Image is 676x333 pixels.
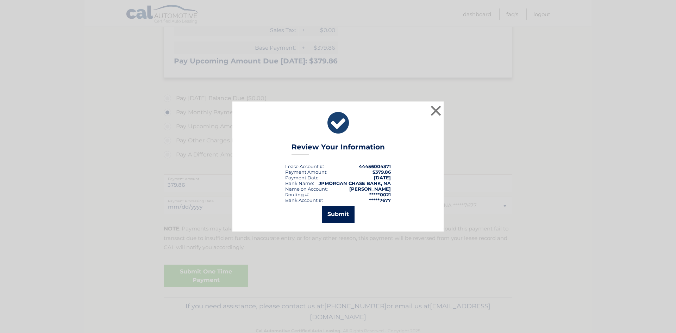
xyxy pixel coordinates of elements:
[285,192,309,197] div: Routing #:
[285,175,319,180] span: Payment Date
[285,186,328,192] div: Name on Account:
[429,104,443,118] button: ×
[319,180,391,186] strong: JPMORGAN CHASE BANK, NA
[285,175,320,180] div: :
[285,164,324,169] div: Lease Account #:
[285,180,314,186] div: Bank Name:
[285,197,323,203] div: Bank Account #:
[374,175,391,180] span: [DATE]
[292,143,385,155] h3: Review Your Information
[359,164,391,169] strong: 44456004371
[373,169,391,175] span: $379.86
[322,206,355,223] button: Submit
[285,169,327,175] div: Payment Amount:
[349,186,391,192] strong: [PERSON_NAME]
